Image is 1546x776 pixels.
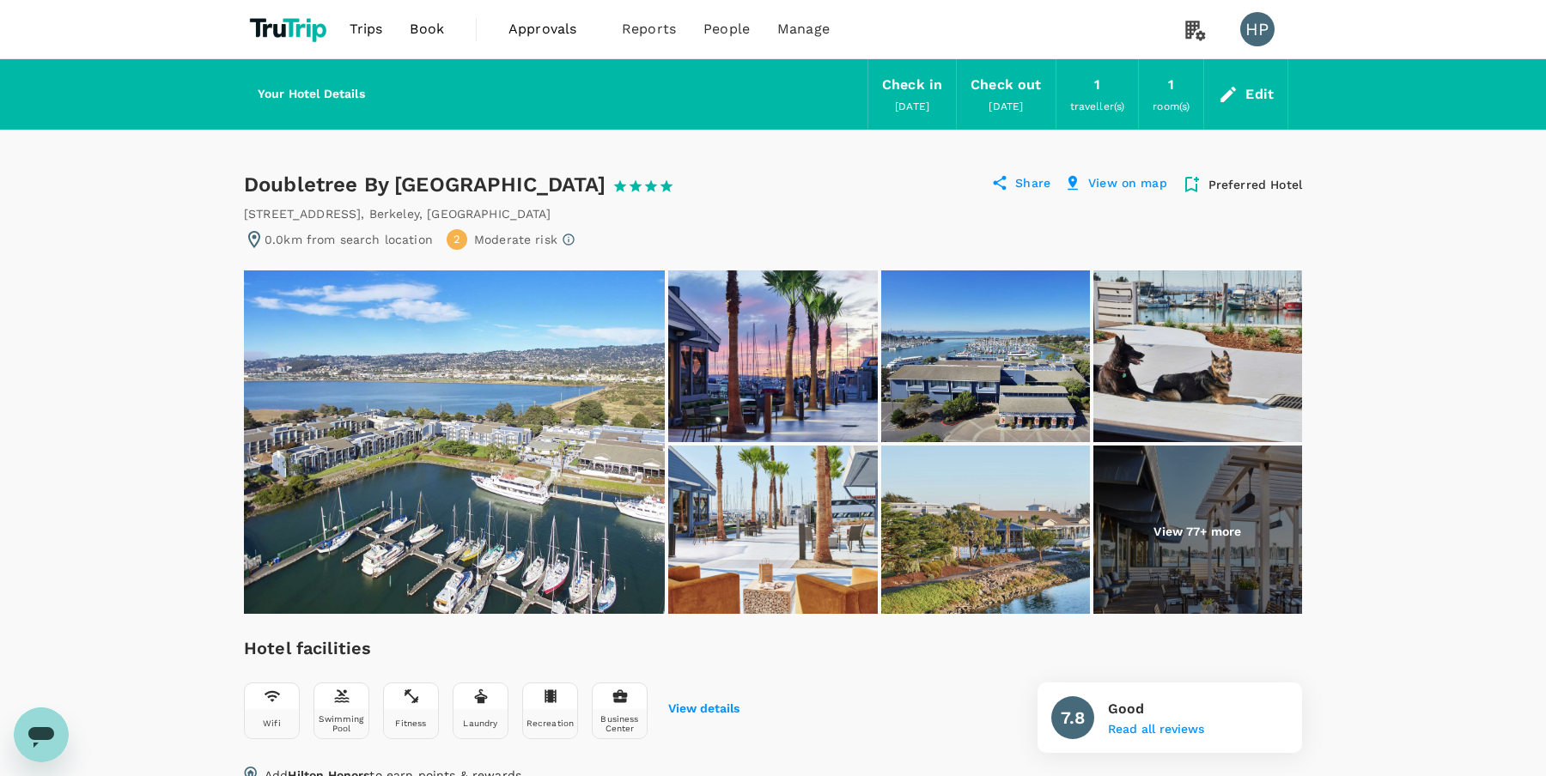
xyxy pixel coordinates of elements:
[668,270,877,442] img: Exterior
[318,714,365,733] div: Swimming Pool
[1208,176,1302,193] p: Preferred Hotel
[1240,12,1275,46] div: HP
[1108,699,1204,719] p: Good
[1153,523,1241,540] p: View 77+ more
[1153,100,1190,112] span: room(s)
[622,19,676,39] span: Reports
[881,446,1090,617] img: Exterior
[410,19,444,39] span: Book
[989,100,1023,112] span: [DATE]
[1108,723,1204,737] button: Read all reviews
[263,718,281,728] div: Wifi
[668,446,877,617] img: Exterior
[1088,174,1167,195] p: View on map
[258,85,365,104] h6: Your Hotel Details
[453,232,460,248] span: 2
[895,100,929,112] span: [DATE]
[244,205,551,222] div: [STREET_ADDRESS] , Berkeley , [GEOGRAPHIC_DATA]
[1094,73,1100,97] div: 1
[350,19,383,39] span: Trips
[244,634,740,662] h6: Hotel facilities
[596,714,643,733] div: Business Center
[265,231,433,248] p: 0.0km from search location
[1168,73,1174,97] div: 1
[526,718,575,728] div: Recreation
[474,231,557,248] p: Moderate risk
[881,270,1090,442] img: Exterior
[1093,270,1302,442] img: Exterior
[244,10,336,48] img: TruTrip logo
[668,702,740,716] button: View details
[1061,704,1085,731] h6: 7.8
[463,718,497,728] div: Laundry
[777,19,830,39] span: Manage
[1245,82,1274,106] div: Edit
[244,270,665,614] img: Exterior
[1015,174,1050,195] p: Share
[14,707,69,762] iframe: Button to launch messaging window
[703,19,750,39] span: People
[244,171,690,198] div: Doubletree By [GEOGRAPHIC_DATA]
[882,73,942,97] div: Check in
[1070,100,1125,112] span: traveller(s)
[508,19,594,39] span: Approvals
[395,718,426,728] div: Fitness
[1093,446,1302,617] img: Exterior
[971,73,1041,97] div: Check out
